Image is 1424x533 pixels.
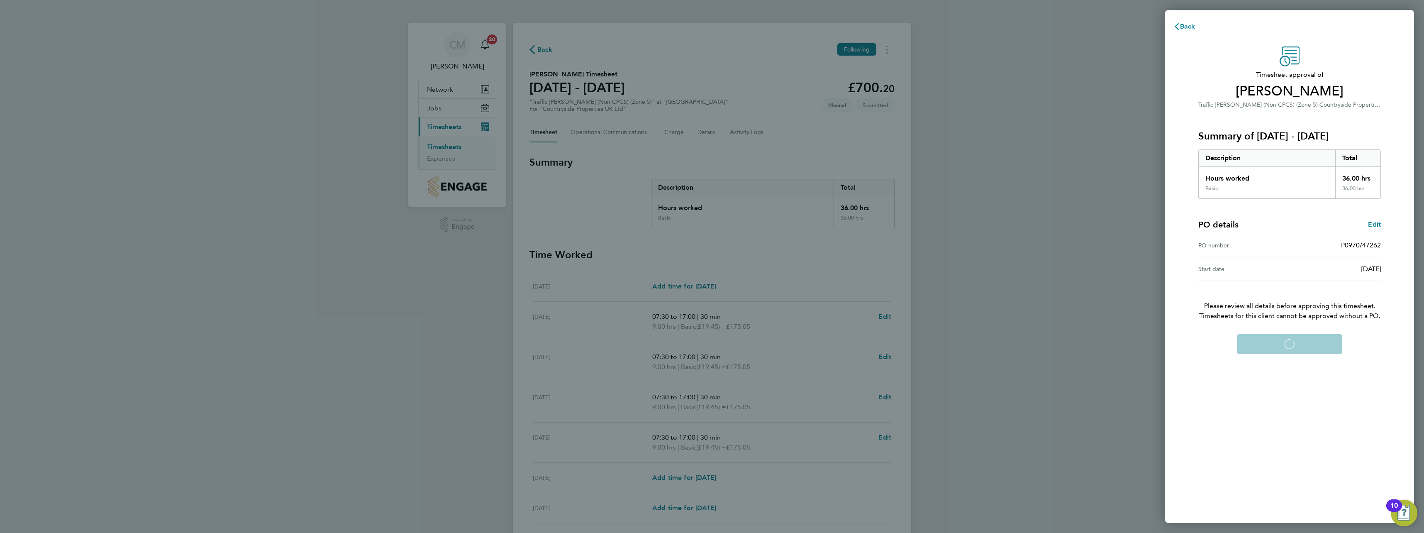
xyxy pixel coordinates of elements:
span: · [1318,101,1319,108]
button: Open Resource Center, 10 new notifications [1391,500,1417,526]
div: 36.00 hrs [1335,185,1381,198]
div: [DATE] [1290,264,1381,274]
div: 10 [1390,506,1398,516]
span: Timesheet approval of [1198,70,1381,80]
h4: PO details [1198,219,1239,230]
span: Back [1180,22,1195,30]
div: Description [1199,150,1335,166]
span: P0970/47262 [1341,241,1381,249]
button: Back [1165,18,1204,35]
span: [PERSON_NAME] [1198,83,1381,100]
span: Timesheets for this client cannot be approved without a PO. [1188,311,1391,321]
span: Traffic [PERSON_NAME] (Non CPCS) (Zone 5) [1198,101,1318,108]
div: Summary of 25 - 31 Aug 2025 [1198,149,1381,199]
div: 36.00 hrs [1335,167,1381,185]
div: Start date [1198,264,1290,274]
h3: Summary of [DATE] - [DATE] [1198,130,1381,143]
a: Edit [1368,220,1381,230]
p: Please review all details before approving this timesheet. [1188,281,1391,321]
div: Basic [1205,185,1218,192]
span: Edit [1368,220,1381,228]
div: PO number [1198,240,1290,250]
span: Countryside Properties UK Ltd [1319,100,1400,108]
div: Total [1335,150,1381,166]
div: Hours worked [1199,167,1335,185]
